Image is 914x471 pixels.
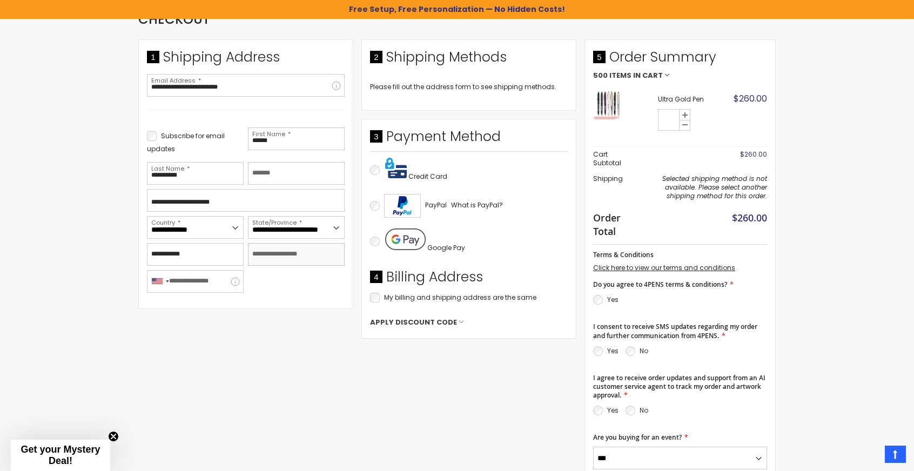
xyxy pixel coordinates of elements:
div: Billing Address [370,268,568,292]
span: $260.00 [740,150,767,159]
span: 500 [593,72,608,79]
div: Shipping Address [147,48,345,72]
span: Are you buying for an event? [593,433,682,442]
a: Top [885,446,906,463]
label: Yes [607,346,619,355]
strong: Order Total [593,210,629,238]
span: What is PayPal? [451,200,503,210]
span: Subscribe for email updates [147,131,225,153]
span: Items in Cart [609,72,663,79]
span: $260.00 [732,211,767,224]
span: I agree to receive order updates and support from an AI customer service agent to track my order ... [593,373,765,400]
div: Get your Mystery Deal!Close teaser [11,440,110,471]
div: Payment Method [370,127,568,151]
div: Please fill out the address form to see shipping methods. [370,83,568,91]
span: $260.00 [734,92,767,105]
span: Apply Discount Code [370,318,457,327]
div: United States: +1 [147,271,172,292]
button: Close teaser [108,431,119,442]
span: Shipping [593,174,623,183]
span: Credit Card [408,172,447,181]
span: PayPal [425,200,447,210]
img: Pay with credit card [385,157,407,179]
label: Yes [607,406,619,415]
label: No [640,346,648,355]
span: Selected shipping method is not available. Please select another shipping method for this order. [662,174,767,200]
span: Do you agree to 4PENS terms & conditions? [593,280,727,289]
span: My billing and shipping address are the same [384,293,536,302]
div: Shipping Methods [370,48,568,72]
a: Click here to view our terms and conditions [593,263,735,272]
span: Terms & Conditions [593,250,654,259]
strong: Ultra Gold Pen [658,95,720,104]
span: Google Pay [427,243,465,252]
a: What is PayPal? [451,199,503,212]
th: Cart Subtotal [593,147,635,171]
label: No [640,406,648,415]
span: I consent to receive SMS updates regarding my order and further communication from 4PENS. [593,322,757,340]
label: Yes [607,295,619,304]
img: Ultra Gold-Assorted [593,90,623,120]
span: Checkout [138,10,210,28]
img: Acceptance Mark [384,194,421,218]
span: Get your Mystery Deal! [21,444,100,466]
img: Pay with Google Pay [385,228,426,250]
span: Order Summary [593,48,767,72]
